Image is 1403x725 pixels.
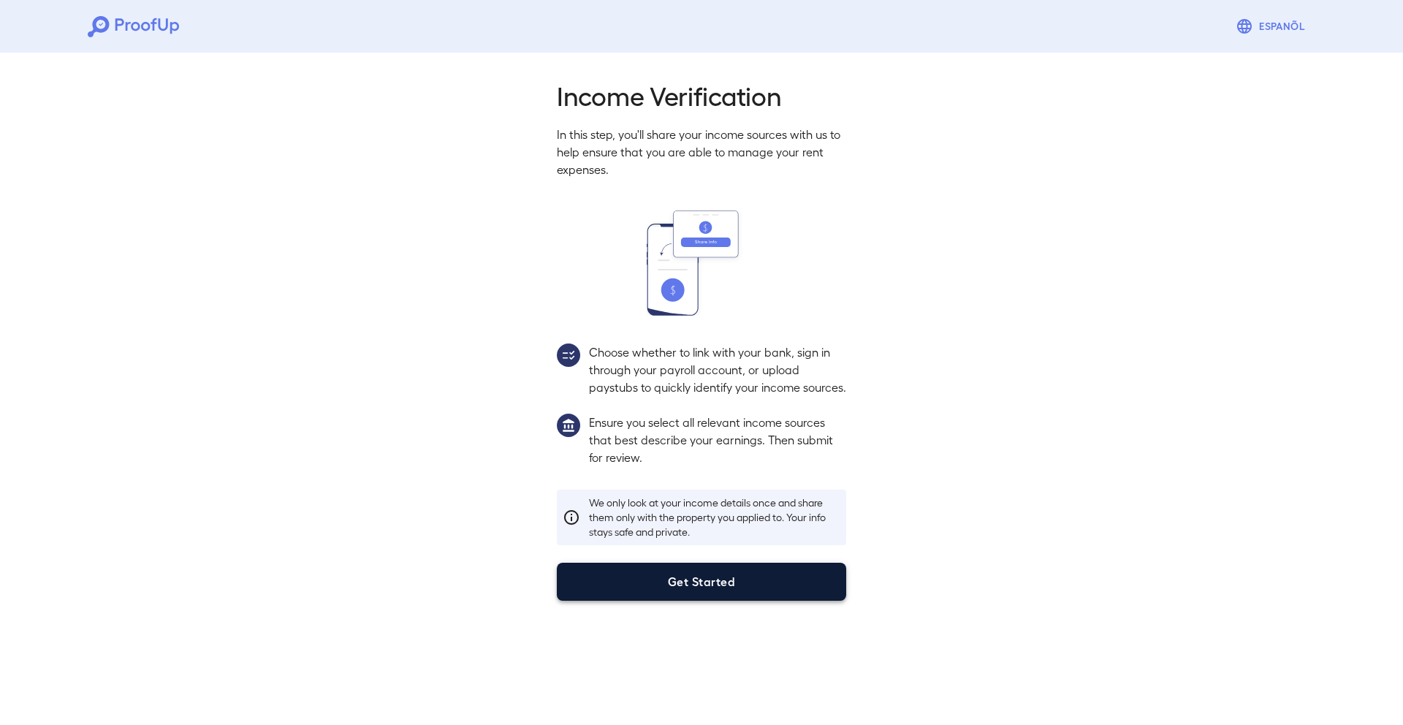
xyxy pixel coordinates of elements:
[557,79,846,111] h2: Income Verification
[557,126,846,178] p: In this step, you'll share your income sources with us to help ensure that you are able to manage...
[589,343,846,396] p: Choose whether to link with your bank, sign in through your payroll account, or upload paystubs t...
[557,343,580,367] img: group2.svg
[647,210,756,316] img: transfer_money.svg
[589,414,846,466] p: Ensure you select all relevant income sources that best describe your earnings. Then submit for r...
[557,563,846,601] button: Get Started
[557,414,580,437] img: group1.svg
[589,496,840,539] p: We only look at your income details once and share them only with the property you applied to. Yo...
[1230,12,1315,41] button: Espanõl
